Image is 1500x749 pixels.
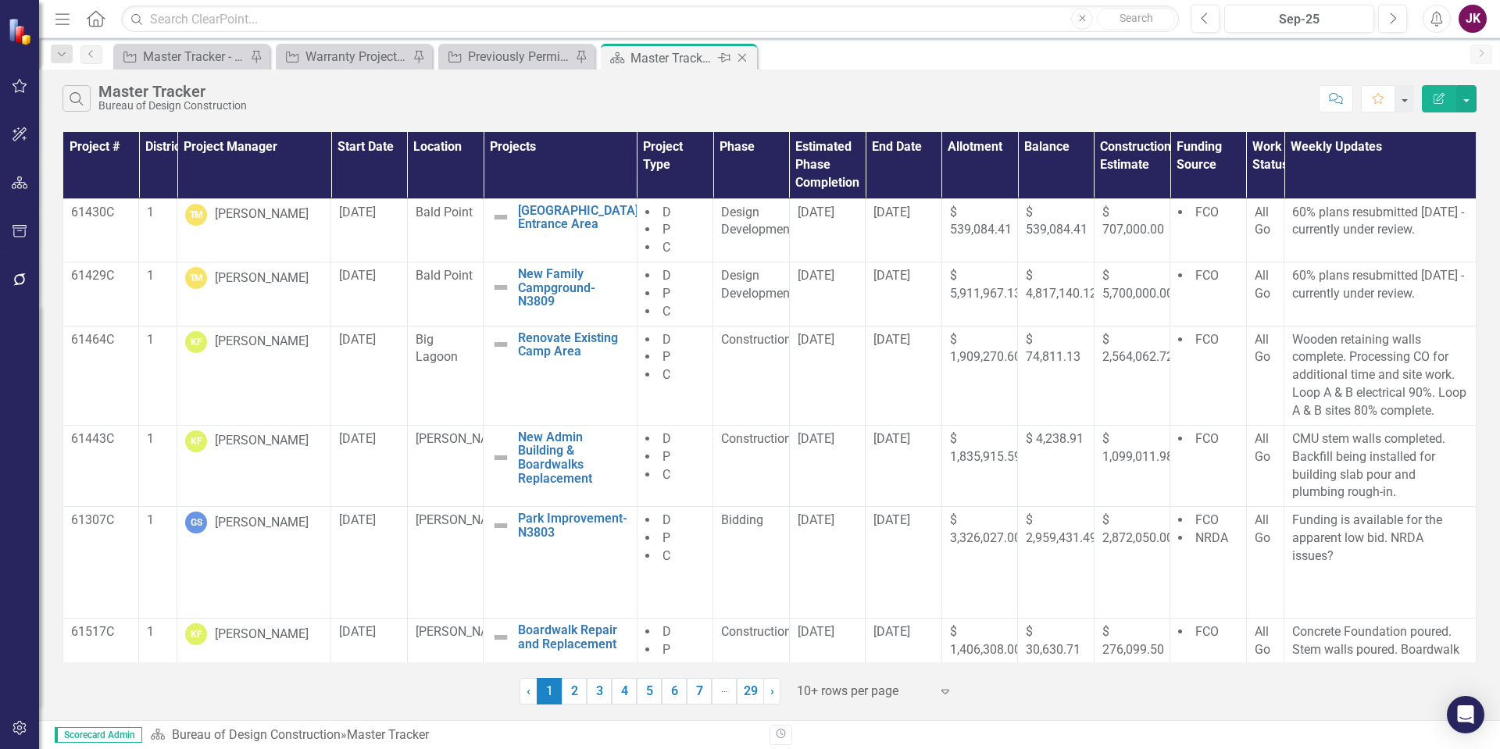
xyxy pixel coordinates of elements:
[866,326,941,425] td: Double-Click to Edit
[1195,624,1219,639] span: FCO
[1230,10,1369,29] div: Sep-25
[139,326,177,425] td: Double-Click to Edit
[1292,430,1468,501] p: CMU stem walls completed. Backfill being installed for building slab pour and plumbing rough-in.
[1170,198,1246,262] td: Double-Click to Edit
[185,204,207,226] div: TM
[662,304,670,319] span: C
[866,425,941,506] td: Double-Click to Edit
[1094,425,1170,506] td: Double-Click to Edit
[1284,425,1477,506] td: Double-Click to Edit
[1284,619,1477,706] td: Double-Click to Edit
[1246,198,1284,262] td: Double-Click to Edit
[866,262,941,326] td: Double-Click to Edit
[798,268,834,283] span: [DATE]
[662,222,670,237] span: P
[71,430,130,448] p: 61443C
[873,431,910,446] span: [DATE]
[416,268,473,283] span: Bald Point
[562,678,587,704] a: 2
[147,624,154,639] span: 1
[637,262,712,326] td: Double-Click to Edit
[527,683,530,698] span: ‹
[941,326,1017,425] td: Double-Click to Edit
[537,678,562,704] span: 1
[518,204,638,231] a: [GEOGRAPHIC_DATA] Entrance Area
[1246,507,1284,619] td: Double-Click to Edit
[866,507,941,619] td: Double-Click to Edit
[71,623,130,641] p: 61517C
[637,678,662,704] a: 5
[484,619,637,706] td: Double-Click to Edit Right Click for Context Menu
[721,332,791,347] span: Construction
[662,268,671,283] span: D
[662,678,687,704] a: 6
[147,332,154,347] span: 1
[491,516,510,535] img: Not Defined
[484,198,637,262] td: Double-Click to Edit Right Click for Context Menu
[662,624,671,639] span: D
[407,507,483,619] td: Double-Click to Edit
[177,507,331,619] td: Double-Click to Edit
[491,335,510,354] img: Not Defined
[215,626,309,644] div: [PERSON_NAME]
[721,205,794,237] span: Design Development
[1195,205,1219,219] span: FCO
[1292,623,1468,680] p: Concrete Foundation poured. Stem walls poured. Boardwalk framing underway.
[416,431,509,446] span: [PERSON_NAME]
[798,332,834,347] span: [DATE]
[1026,624,1080,657] span: $ 30,630.71
[798,205,834,219] span: [DATE]
[1018,198,1094,262] td: Double-Click to Edit
[1094,198,1170,262] td: Double-Click to Edit
[1246,262,1284,326] td: Double-Click to Edit
[866,198,941,262] td: Double-Click to Edit
[713,326,789,425] td: Double-Click to Edit
[713,262,789,326] td: Double-Click to Edit
[147,431,154,446] span: 1
[491,628,510,647] img: Not Defined
[950,624,1021,657] span: $ 1,406,308.00
[1018,619,1094,706] td: Double-Click to Edit
[139,262,177,326] td: Double-Click to Edit
[1284,326,1477,425] td: Double-Click to Edit
[1284,507,1477,619] td: Double-Click to Edit
[721,624,791,639] span: Construction
[416,512,509,527] span: [PERSON_NAME]
[1026,431,1084,446] span: $ 4,238.91
[407,262,483,326] td: Double-Click to Edit
[789,198,865,262] td: Double-Click to Edit
[1170,262,1246,326] td: Double-Click to Edit
[442,47,571,66] a: Previously Permitted Tracker
[798,624,834,639] span: [DATE]
[63,326,139,425] td: Double-Click to Edit
[662,286,670,301] span: P
[347,727,429,742] div: Master Tracker
[789,507,865,619] td: Double-Click to Edit
[1255,268,1270,301] span: All Go
[1170,507,1246,619] td: Double-Click to Edit
[1026,332,1080,365] span: $ 74,811.13
[215,333,309,351] div: [PERSON_NAME]
[468,47,571,66] div: Previously Permitted Tracker
[1459,5,1487,33] button: JK
[1255,512,1270,545] span: All Go
[1195,530,1228,545] span: NRDA
[662,548,670,563] span: C
[1246,425,1284,506] td: Double-Click to Edit
[215,432,309,450] div: [PERSON_NAME]
[1120,12,1153,24] span: Search
[339,268,376,283] span: [DATE]
[63,507,139,619] td: Double-Click to Edit
[713,507,789,619] td: Double-Click to Edit
[662,467,670,482] span: C
[185,623,207,645] div: KF
[407,326,483,425] td: Double-Click to Edit
[71,204,130,222] p: 61430C
[185,331,207,353] div: KF
[950,205,1012,237] span: $ 539,084.41
[941,425,1017,506] td: Double-Click to Edit
[873,624,910,639] span: [DATE]
[339,205,376,219] span: [DATE]
[662,449,670,464] span: P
